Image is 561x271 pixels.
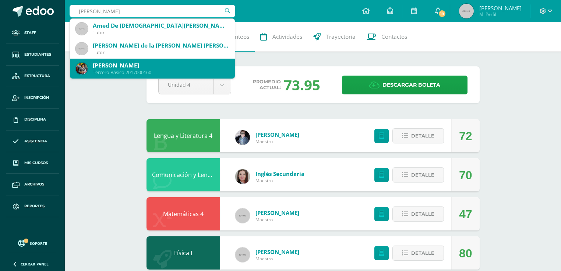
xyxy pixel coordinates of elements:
button: Detalle [392,246,444,261]
div: Física I [147,236,220,270]
span: Maestro [255,216,299,223]
img: b875f3c4c839e8e66322e8a1b13aee01.png [76,63,88,74]
img: 60x60 [235,247,250,262]
div: Tutor [93,29,229,36]
span: Promedio actual: [253,79,281,91]
a: [PERSON_NAME] [255,209,299,216]
span: Detalle [411,207,434,221]
a: Estudiantes [6,44,59,66]
span: Unidad 4 [168,76,204,93]
span: [PERSON_NAME] [479,4,522,12]
span: Archivos [24,181,44,187]
div: Matemáticas 4 [147,197,220,230]
a: Estructura [6,66,59,87]
a: Inglés Secundaria [255,170,304,177]
a: [PERSON_NAME] [255,248,299,256]
span: Actividades [272,33,302,41]
a: Descargar boleta [342,76,467,94]
span: Contactos [381,33,407,41]
span: Estudiantes [24,52,51,58]
a: Lengua y Literatura 4 [154,132,212,140]
span: Estructura [24,73,50,79]
span: Maestro [255,138,299,145]
button: Detalle [392,128,444,143]
div: Amed De [DEMOGRAPHIC_DATA][PERSON_NAME] [93,22,229,29]
img: 45x45 [76,43,88,55]
a: Soporte [9,238,56,248]
div: 47 [459,198,472,231]
a: Trayectoria [308,22,361,52]
img: 8af0450cf43d44e38c4a1497329761f3.png [235,169,250,184]
div: Lengua y Literatura 4 [147,119,220,152]
div: Tutor [93,49,229,56]
a: Mis cursos [6,152,59,174]
span: Cerrar panel [21,261,49,267]
span: Soporte [30,241,47,246]
div: 80 [459,237,472,270]
img: 45x45 [76,23,88,35]
button: Detalle [392,206,444,222]
a: [PERSON_NAME] [255,131,299,138]
div: 72 [459,119,472,153]
a: Inscripción [6,87,59,109]
input: Busca un usuario... [70,5,235,17]
span: 19 [438,10,446,18]
span: Mi Perfil [479,11,522,17]
span: Asistencia [24,138,47,144]
span: Punteos [228,33,249,41]
a: Reportes [6,195,59,217]
button: Detalle [392,167,444,183]
div: Comunicación y Lenguaje L3 Inglés [147,158,220,191]
div: Tercero Básico 2017000160 [93,69,229,76]
a: Unidad 4 [159,76,231,94]
span: 73.95 [284,75,320,94]
a: Disciplina [6,109,59,131]
a: Física I [174,249,192,257]
span: Maestro [255,177,304,184]
a: Contactos [361,22,413,52]
span: Descargar boleta [382,76,440,94]
span: Mis cursos [24,160,48,166]
a: Archivos [6,174,59,195]
span: Detalle [411,168,434,182]
span: Detalle [411,129,434,143]
img: 702136d6d401d1cd4ce1c6f6778c2e49.png [235,130,250,145]
a: Staff [6,22,59,44]
div: [PERSON_NAME] [93,62,229,69]
div: 70 [459,159,472,192]
a: Comunicación y Lenguaje L3 Inglés [152,171,248,179]
a: Matemáticas 4 [163,210,204,218]
span: Reportes [24,203,45,209]
span: Trayectoria [326,33,356,41]
img: 60x60 [235,208,250,223]
img: 45x45 [459,4,474,18]
a: Asistencia [6,131,59,152]
div: [PERSON_NAME] de la [PERSON_NAME] [PERSON_NAME] [93,42,229,49]
span: Inscripción [24,95,49,101]
span: Staff [24,30,36,36]
a: Actividades [255,22,308,52]
span: Detalle [411,246,434,260]
span: Maestro [255,256,299,262]
span: Disciplina [24,117,46,122]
